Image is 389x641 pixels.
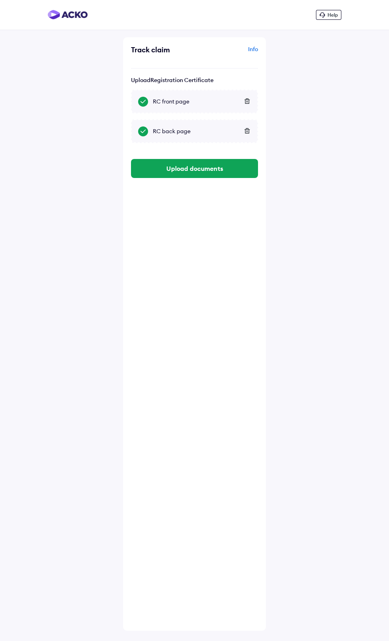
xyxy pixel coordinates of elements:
span: Help [327,12,338,18]
div: RC back page [153,127,251,135]
p: Upload Registration Certificate [131,77,258,84]
div: Track claim [131,45,193,54]
img: horizontal-gradient.png [48,10,88,19]
button: Upload documents [131,159,258,178]
div: RC front page [153,98,251,105]
div: Info [196,45,258,60]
